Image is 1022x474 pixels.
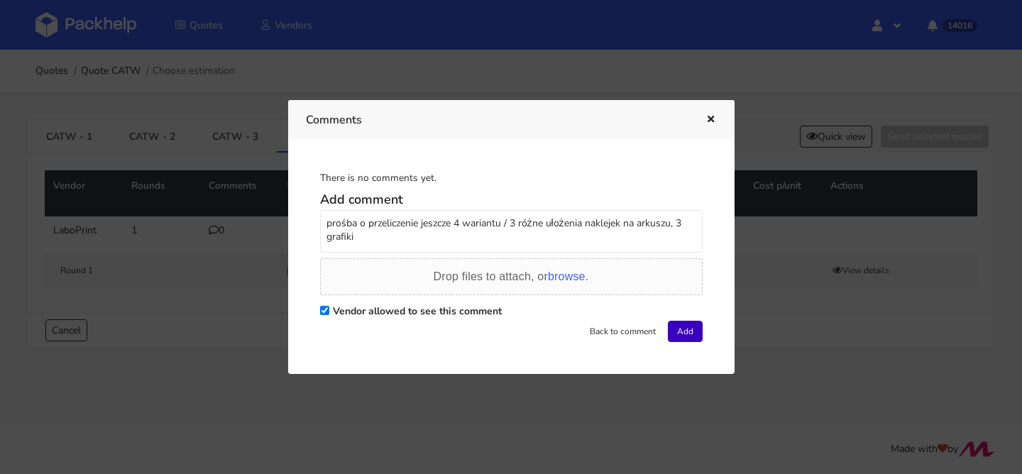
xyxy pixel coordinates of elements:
button: Add [668,321,703,342]
button: Back to comment [581,321,665,342]
label: Vendor allowed to see this comment [333,304,502,318]
h5: Add comment [320,192,703,208]
h3: Comments [306,110,684,130]
span: Drop files to attach, or [434,270,589,282]
span: browse. [548,270,588,282]
div: There is no comments yet. [320,171,703,185]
